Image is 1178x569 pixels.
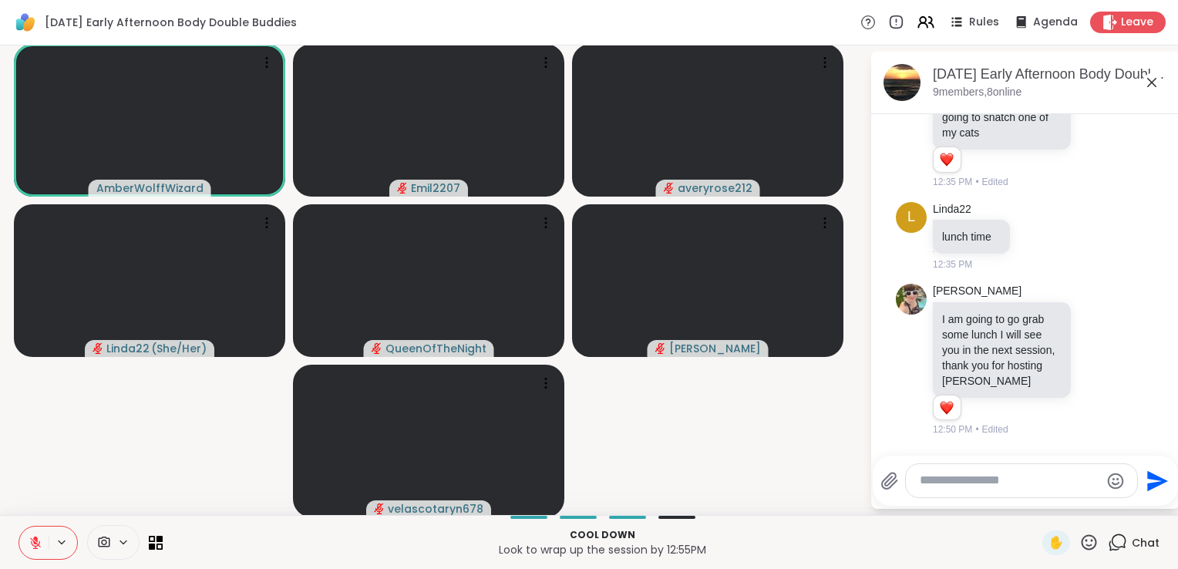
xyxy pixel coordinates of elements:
[883,64,921,101] img: Tuesday Early Afternoon Body Double Buddies, Oct 14
[151,341,207,356] span: ( She/Her )
[896,284,927,315] img: https://sharewell-space-live.sfo3.digitaloceanspaces.com/user-generated/3bf5b473-6236-4210-9da2-3...
[938,153,954,166] button: Reactions: love
[655,343,666,354] span: audio-muted
[1121,15,1153,30] span: Leave
[1033,15,1078,30] span: Agenda
[1048,534,1064,552] span: ✋
[45,15,297,30] span: [DATE] Early Afternoon Body Double Buddies
[933,202,971,217] a: Linda22
[982,175,1008,189] span: Edited
[372,343,382,354] span: audio-muted
[938,402,954,414] button: Reactions: love
[397,183,408,194] span: audio-muted
[942,229,1001,244] p: lunch time
[933,258,972,271] span: 12:35 PM
[933,85,1021,100] p: 9 members, 8 online
[374,503,385,514] span: audio-muted
[664,183,675,194] span: audio-muted
[106,341,150,356] span: Linda22
[969,15,999,30] span: Rules
[942,109,1062,140] p: going to snatch one of my cats
[93,343,103,354] span: audio-muted
[934,396,961,420] div: Reaction list
[933,175,972,189] span: 12:35 PM
[1138,463,1173,498] button: Send
[975,175,978,189] span: •
[933,423,972,436] span: 12:50 PM
[982,423,1008,436] span: Edited
[385,341,486,356] span: QueenOfTheNight
[1106,472,1125,490] button: Emoji picker
[678,180,752,196] span: averyrose212
[942,311,1062,389] p: I am going to go grab some lunch I will see you in the next session, thank you for hosting [PERSO...
[920,473,1099,489] textarea: Type your message
[1132,535,1159,550] span: Chat
[388,501,483,517] span: velascotaryn678
[411,180,460,196] span: Emil2207
[907,207,915,227] span: L
[96,180,204,196] span: AmberWolffWizard
[975,423,978,436] span: •
[933,284,1021,299] a: [PERSON_NAME]
[933,65,1167,84] div: [DATE] Early Afternoon Body Double Buddies, [DATE]
[669,341,761,356] span: [PERSON_NAME]
[12,9,39,35] img: ShareWell Logomark
[172,528,1033,542] p: Cool down
[934,147,961,172] div: Reaction list
[172,542,1033,557] p: Look to wrap up the session by 12:55PM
